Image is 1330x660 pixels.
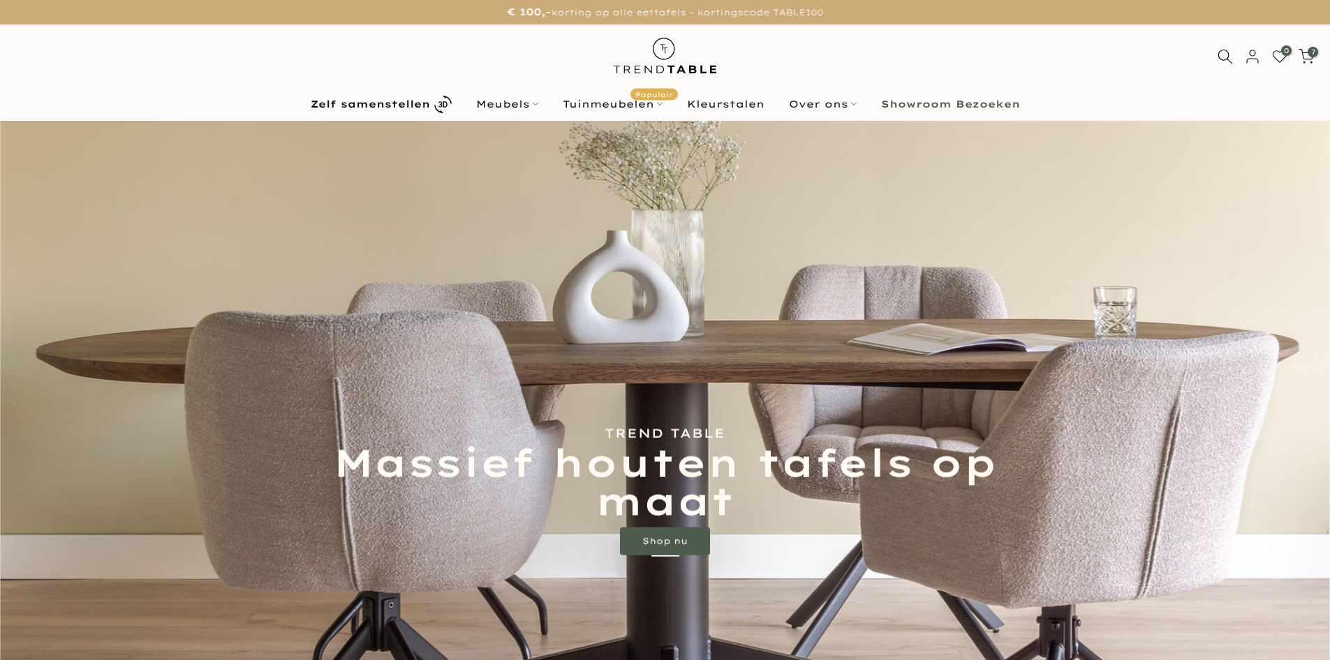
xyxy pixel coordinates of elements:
b: Zelf samenstellen [311,99,430,109]
span: Populair [630,89,678,101]
img: trend-table [604,24,726,87]
p: korting op alle eettafels - kortingscode TABLE100 [17,3,1313,21]
a: TuinmeubelenPopulair [550,96,674,112]
span: 0 [1281,45,1292,56]
a: Kleurstalen [674,96,776,112]
a: Meubels [464,96,550,112]
span: 7 [1308,47,1318,57]
a: Showroom Bezoeken [869,96,1032,112]
strong: € 100,- [507,6,551,18]
b: Showroom Bezoeken [881,99,1020,109]
a: Shop nu [620,527,710,555]
a: 7 [1299,49,1314,64]
a: Over ons [776,96,869,112]
a: Zelf samenstellen [298,92,464,117]
a: 0 [1272,49,1287,64]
